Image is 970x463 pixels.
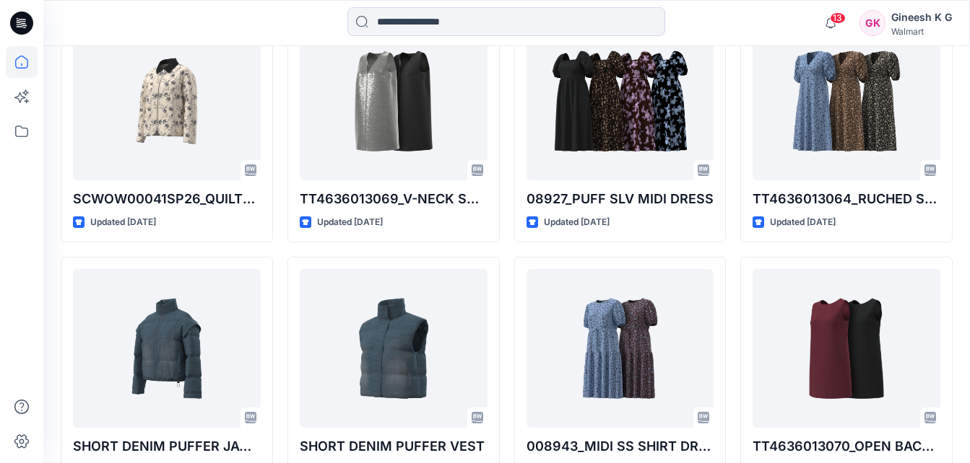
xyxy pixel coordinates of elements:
a: SCWOW00041SP26_QUILTED ZIP SHACKET [73,22,261,180]
p: Updated [DATE] [770,215,836,230]
p: Updated [DATE] [317,215,383,230]
a: 08927_PUFF SLV MIDI DRESS [527,22,714,180]
div: Gineesh K G [891,9,952,26]
div: Walmart [891,26,952,37]
p: SHORT DENIM PUFFER JACKET [73,436,261,457]
div: GK [859,10,885,36]
p: SCWOW00041SP26_QUILTED ZIP SHACKET [73,189,261,209]
a: SHORT DENIM PUFFER VEST [300,269,488,428]
a: SHORT DENIM PUFFER JACKET [73,269,261,428]
span: 13 [830,12,846,24]
p: Updated [DATE] [90,215,156,230]
p: SHORT DENIM PUFFER VEST [300,436,488,457]
p: 08927_PUFF SLV MIDI DRESS [527,189,714,209]
a: TT4636013070_OPEN BACK SHIFT DRESS [753,269,940,428]
a: TT4636013069_V-NECK SHIFT DRESS [300,22,488,180]
p: 008943_MIDI SS SHIRT DRESS_ADM OPTION [527,436,714,457]
a: 008943_MIDI SS SHIRT DRESS_ADM OPTION [527,269,714,428]
p: TT4636013069_V-NECK SHIFT DRESS [300,189,488,209]
p: TT4636013070_OPEN BACK SHIFT DRESS [753,436,940,457]
p: TT4636013064_RUCHED SLV MIDI DRESS-OPTION 2 [753,189,940,209]
a: TT4636013064_RUCHED SLV MIDI DRESS-OPTION 2 [753,22,940,180]
p: Updated [DATE] [544,215,610,230]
